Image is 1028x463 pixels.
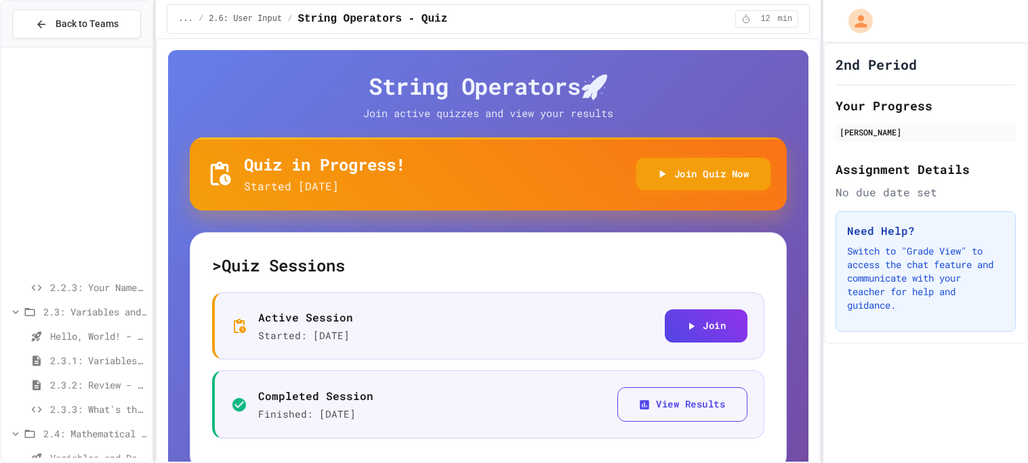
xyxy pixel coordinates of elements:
h2: Your Progress [836,96,1016,115]
button: Join Quiz Now [636,158,771,191]
button: View Results [617,387,747,422]
span: Back to Teams [56,17,119,31]
span: 2.3.3: What's the Type? [50,402,146,416]
span: Hello, World! - Quiz [50,329,146,343]
span: / [199,14,203,24]
h5: > Quiz Sessions [212,255,764,276]
h5: Quiz in Progress! [244,154,405,175]
p: Active Session [258,309,353,326]
p: Started: [DATE] [258,328,353,343]
p: Join active quizzes and view your results [336,106,641,121]
p: Finished: [DATE] [258,407,373,422]
button: Back to Teams [12,9,141,39]
p: Started [DATE] [244,178,405,194]
h2: Assignment Details [836,160,1016,179]
span: ... [178,14,193,24]
p: Switch to "Grade View" to access the chat feature and communicate with your teacher for help and ... [847,244,1004,312]
span: 2.2.3: Your Name and Favorite Movie [50,280,146,294]
h4: String Operators 🚀 [190,72,787,100]
span: 2.3.1: Variables and Data Types [50,353,146,368]
span: 12 [755,14,777,24]
iframe: chat widget [971,409,1014,449]
h3: Need Help? [847,223,1004,239]
h1: 2nd Period [836,55,917,74]
span: 2.3: Variables and Data Types [43,305,146,319]
span: String Operators - Quiz [297,11,447,27]
p: Completed Session [258,388,373,404]
iframe: chat widget [916,350,1014,407]
div: [PERSON_NAME] [840,126,1012,138]
div: No due date set [836,184,1016,200]
span: min [778,14,793,24]
span: 2.4: Mathematical Operators [43,426,146,441]
span: / [287,14,292,24]
span: 2.3.2: Review - Variables and Data Types [50,378,146,392]
span: 2.6: User Input [209,14,282,24]
button: Join [665,309,747,343]
div: My Account [834,5,876,37]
